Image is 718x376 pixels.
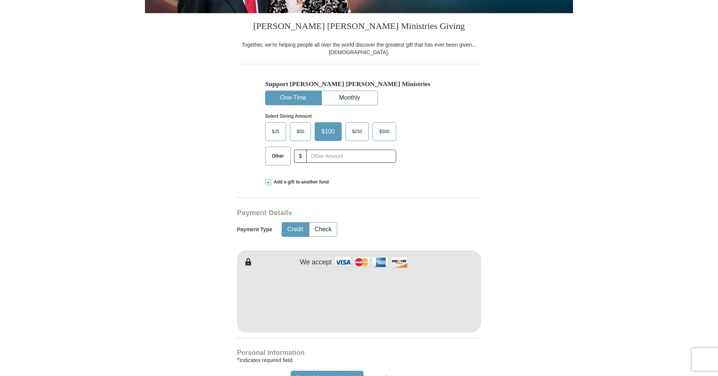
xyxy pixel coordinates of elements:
h5: Payment Type [237,226,272,233]
div: Indicates required field [237,356,481,365]
h5: Support [PERSON_NAME] [PERSON_NAME] Ministries [265,80,453,88]
span: Add a gift to another fund [271,179,329,185]
button: One-Time [265,91,321,105]
h3: [PERSON_NAME] [PERSON_NAME] Ministries Giving [237,13,481,41]
span: $500 [376,126,393,137]
input: Other Amount [306,150,396,163]
div: Together, we're helping people all over the world discover the greatest gift that has ever been g... [237,41,481,56]
button: Monthly [322,91,377,105]
span: $50 [293,126,308,137]
span: $100 [318,126,339,137]
img: credit cards accepted [333,254,409,270]
span: $ [294,150,307,163]
h3: Payment Details [237,209,428,217]
button: Credit [282,223,309,237]
strong: Select Giving Amount [265,114,312,119]
h4: Personal Information [237,350,481,356]
span: $25 [268,126,283,137]
span: $250 [348,126,366,137]
button: Check [309,223,337,237]
span: Other [268,150,288,162]
h4: We accept [300,258,332,267]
